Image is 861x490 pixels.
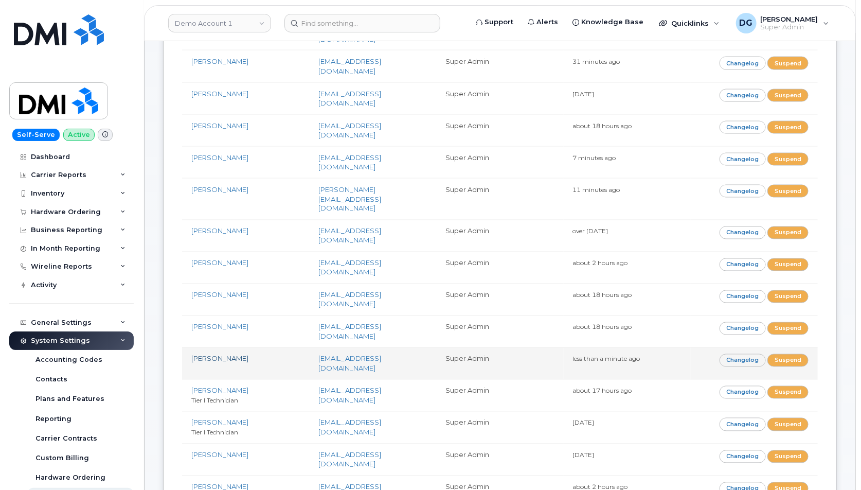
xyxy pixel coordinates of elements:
[767,418,809,431] a: Suspend
[761,23,818,31] span: Super Admin
[436,379,563,411] td: Super Admin
[573,186,620,194] small: 11 minutes ago
[191,227,248,235] a: [PERSON_NAME]
[436,347,563,379] td: Super Admin
[720,226,766,239] a: Changelog
[436,252,563,284] td: Super Admin
[191,259,248,267] a: [PERSON_NAME]
[720,185,766,198] a: Changelog
[720,121,766,134] a: Changelog
[436,411,563,443] td: Super Admin
[720,89,766,102] a: Changelog
[191,418,248,427] a: [PERSON_NAME]
[767,386,809,399] a: Suspend
[436,284,563,316] td: Super Admin
[485,17,513,27] span: Support
[436,114,563,146] td: Super Admin
[191,355,248,363] a: [PERSON_NAME]
[573,154,616,162] small: 7 minutes ago
[573,90,595,98] small: [DATE]
[652,13,727,33] div: Quicklinks
[284,14,440,32] input: Find something...
[573,291,632,299] small: about 18 hours ago
[191,153,248,162] a: [PERSON_NAME]
[318,387,381,405] a: [EMAIL_ADDRESS][DOMAIN_NAME]
[720,450,766,463] a: Changelog
[720,386,766,399] a: Changelog
[573,451,595,459] small: [DATE]
[767,226,809,239] a: Suspend
[469,12,521,32] a: Support
[767,185,809,198] a: Suspend
[573,259,628,267] small: about 2 hours ago
[573,58,620,65] small: 31 minutes ago
[191,429,238,436] small: Tier I Technician
[729,13,836,33] div: Dmitrii Golovin
[191,185,248,194] a: [PERSON_NAME]
[318,227,381,245] a: [EMAIL_ADDRESS][DOMAIN_NAME]
[191,397,238,405] small: Tier I Technician
[318,185,381,213] a: [PERSON_NAME][EMAIL_ADDRESS][DOMAIN_NAME]
[191,90,248,98] a: [PERSON_NAME]
[318,90,381,108] a: [EMAIL_ADDRESS][DOMAIN_NAME]
[671,19,709,27] span: Quicklinks
[565,12,651,32] a: Knowledge Base
[191,291,248,299] a: [PERSON_NAME]
[767,258,809,271] a: Suspend
[720,290,766,303] a: Changelog
[436,146,563,178] td: Super Admin
[318,153,381,171] a: [EMAIL_ADDRESS][DOMAIN_NAME]
[767,89,809,102] a: Suspend
[318,259,381,277] a: [EMAIL_ADDRESS][DOMAIN_NAME]
[318,418,381,436] a: [EMAIL_ADDRESS][DOMAIN_NAME]
[573,355,640,363] small: less than a minute ago
[720,418,766,431] a: Changelog
[581,17,643,27] span: Knowledge Base
[436,50,563,82] td: Super Admin
[436,82,563,114] td: Super Admin
[573,387,632,395] small: about 17 hours ago
[318,291,381,309] a: [EMAIL_ADDRESS][DOMAIN_NAME]
[436,444,563,476] td: Super Admin
[767,322,809,335] a: Suspend
[191,323,248,331] a: [PERSON_NAME]
[767,354,809,367] a: Suspend
[318,355,381,373] a: [EMAIL_ADDRESS][DOMAIN_NAME]
[436,220,563,252] td: Super Admin
[191,121,248,130] a: [PERSON_NAME]
[720,57,766,69] a: Changelog
[191,387,248,395] a: [PERSON_NAME]
[573,227,608,235] small: over [DATE]
[436,178,563,220] td: Super Admin
[573,419,595,427] small: [DATE]
[318,121,381,139] a: [EMAIL_ADDRESS][DOMAIN_NAME]
[573,122,632,130] small: about 18 hours ago
[436,316,563,347] td: Super Admin
[720,258,766,271] a: Changelog
[720,354,766,367] a: Changelog
[767,290,809,303] a: Suspend
[767,121,809,134] a: Suspend
[318,451,381,469] a: [EMAIL_ADDRESS][DOMAIN_NAME]
[767,153,809,166] a: Suspend
[168,14,271,32] a: Demo Account 1
[740,17,753,29] span: DG
[761,15,818,23] span: [PERSON_NAME]
[191,451,248,459] a: [PERSON_NAME]
[720,153,766,166] a: Changelog
[191,57,248,65] a: [PERSON_NAME]
[767,450,809,463] a: Suspend
[536,17,558,27] span: Alerts
[573,323,632,331] small: about 18 hours ago
[318,25,381,43] a: [EMAIL_ADDRESS][DOMAIN_NAME]
[318,57,381,75] a: [EMAIL_ADDRESS][DOMAIN_NAME]
[521,12,565,32] a: Alerts
[720,322,766,335] a: Changelog
[318,323,381,341] a: [EMAIL_ADDRESS][DOMAIN_NAME]
[767,57,809,69] a: Suspend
